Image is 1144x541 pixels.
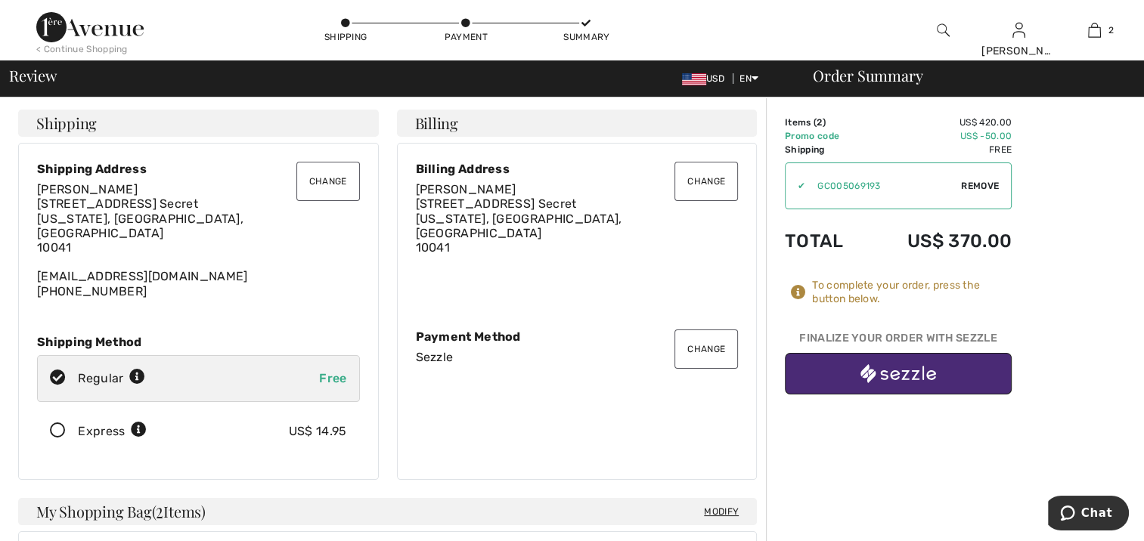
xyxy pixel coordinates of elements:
div: Order Summary [795,68,1135,83]
button: Change [674,162,738,201]
div: US$ 14.95 [289,422,347,441]
div: Shipping [323,30,368,44]
span: Shipping [36,116,97,131]
td: Promo code [785,129,867,143]
span: [PERSON_NAME] [416,182,516,196]
div: Regular [78,369,145,388]
span: ( Items) [152,501,206,521]
td: Total [785,215,867,267]
h4: My Shopping Bag [18,498,757,525]
span: Review [9,68,57,83]
div: To complete your order, press the button below. [812,279,1012,306]
div: Express [78,422,147,441]
span: Free [319,371,346,385]
img: 1ère Avenue [36,12,144,42]
span: 2 [156,500,163,520]
td: US$ -50.00 [867,129,1012,143]
div: ✔ [786,179,805,193]
span: [STREET_ADDRESS] Secret [US_STATE], [GEOGRAPHIC_DATA], [GEOGRAPHIC_DATA] 10041 [37,196,243,255]
td: Shipping [785,143,867,156]
div: Finalize Your Order with Sezzle [785,330,1012,353]
span: USD [682,73,730,84]
td: US$ 420.00 [867,116,1012,129]
button: Change [296,162,360,201]
div: [PERSON_NAME] [981,43,1056,59]
span: [STREET_ADDRESS] Secret [US_STATE], [GEOGRAPHIC_DATA], [GEOGRAPHIC_DATA] 10041 [416,196,622,255]
div: Shipping Address [37,162,360,176]
input: Promo code [805,163,961,209]
span: Billing [415,116,458,131]
div: < Continue Shopping [36,42,128,56]
span: Remove [961,179,999,193]
span: EN [739,73,758,84]
div: Payment Method [416,329,739,344]
span: 2 [1108,23,1114,37]
span: [PERSON_NAME] [37,182,138,196]
td: Free [867,143,1012,156]
td: Items ( ) [785,116,867,129]
img: search the website [937,21,950,39]
a: Sign In [1012,23,1025,37]
a: 2 [1057,21,1131,39]
button: Change [674,329,738,369]
img: My Info [1012,21,1025,39]
span: Modify [704,504,739,519]
div: Summary [563,30,609,44]
td: US$ 370.00 [867,215,1012,267]
img: US Dollar [682,73,706,85]
img: My Bag [1088,21,1101,39]
span: 2 [817,117,822,128]
div: Sezzle [416,350,739,364]
img: sezzle_white.svg [860,364,936,383]
div: Billing Address [416,162,739,176]
div: Shipping Method [37,335,360,349]
iframe: Opens a widget where you can chat to one of our agents [1048,496,1129,533]
div: Payment [443,30,488,44]
div: [EMAIL_ADDRESS][DOMAIN_NAME] [PHONE_NUMBER] [37,182,360,298]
